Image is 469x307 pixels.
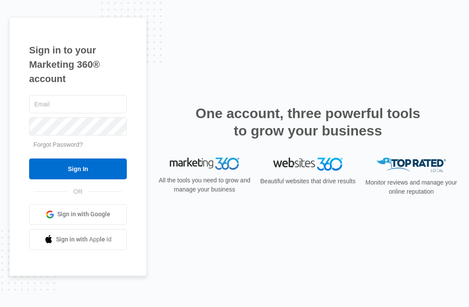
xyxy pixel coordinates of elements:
[273,158,343,170] img: Websites 360
[170,158,239,170] img: Marketing 360
[29,229,127,250] a: Sign in with Apple Id
[29,95,127,113] input: Email
[29,158,127,179] input: Sign In
[57,210,110,219] span: Sign in with Google
[33,141,83,148] a: Forgot Password?
[363,178,460,196] p: Monitor reviews and manage your online reputation
[29,204,127,225] a: Sign in with Google
[259,177,357,186] p: Beautiful websites that drive results
[193,105,423,139] h2: One account, three powerful tools to grow your business
[67,187,89,196] span: OR
[377,158,446,172] img: Top Rated Local
[56,235,112,244] span: Sign in with Apple Id
[29,43,127,86] h1: Sign in to your Marketing 360® account
[156,176,253,194] p: All the tools you need to grow and manage your business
